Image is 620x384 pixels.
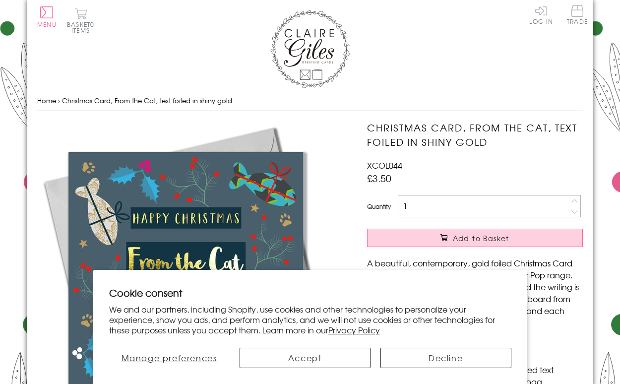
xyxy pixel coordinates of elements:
[567,5,588,24] span: Trade
[240,348,371,368] button: Accept
[367,257,583,328] p: A beautiful, contemporary, gold foiled Christmas Card from the amazing [PERSON_NAME] Colour Pop r...
[270,10,350,88] img: Claire Giles Greetings Cards
[122,352,217,364] span: Manage preferences
[58,96,60,105] span: ›
[380,348,511,368] button: Decline
[367,229,583,247] button: Add to Basket
[71,20,94,35] span: 0 items
[367,202,391,211] label: Quantity
[37,96,56,105] a: Home
[367,121,583,149] h1: Christmas Card, From the Cat, text foiled in shiny gold
[109,286,511,300] h2: Cookie consent
[367,171,391,185] span: £3.50
[37,6,57,27] button: Menu
[67,8,94,33] button: Basket0 items
[37,20,57,29] span: Menu
[109,304,511,335] p: We and our partners, including Shopify, use cookies and other technologies to personalize your ex...
[567,5,588,26] a: Trade
[367,159,402,171] span: XCOL044
[62,96,232,105] span: Christmas Card, From the Cat, text foiled in shiny gold
[529,5,553,24] a: Log In
[109,348,230,368] button: Manage preferences
[453,233,509,243] span: Add to Basket
[328,324,380,336] a: Privacy Policy
[37,91,583,111] nav: breadcrumbs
